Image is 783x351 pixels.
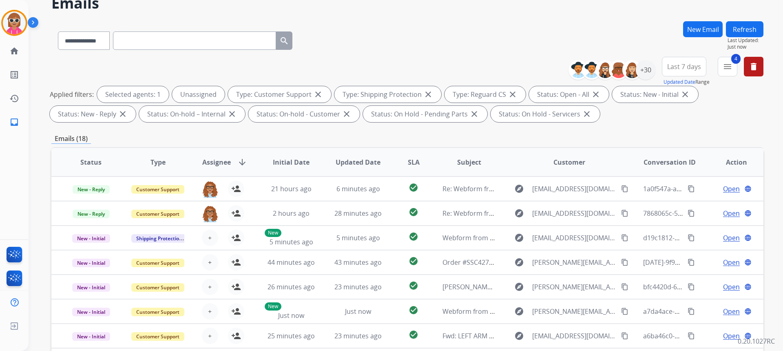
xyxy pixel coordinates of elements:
mat-icon: close [582,109,592,119]
span: + [208,282,212,292]
span: 23 minutes ago [334,331,382,340]
div: Status: Open - All [529,86,609,103]
span: 6 minutes ago [336,184,380,193]
span: Re: Webform from [EMAIL_ADDRESS][DOMAIN_NAME] on [DATE] [442,184,638,193]
span: 4 [731,54,741,64]
button: Last 7 days [662,57,706,76]
div: Status: On-hold - Customer [248,106,360,122]
span: Conversation ID [644,157,696,167]
span: 25 minutes ago [268,331,315,340]
mat-icon: arrow_downward [237,157,247,167]
span: Type [150,157,166,167]
span: Status [80,157,102,167]
span: 1a0f547a-a02a-4905-97b4-e051e618a61c [643,184,767,193]
button: + [202,279,218,295]
mat-icon: explore [514,306,524,316]
mat-icon: content_copy [621,332,628,340]
span: d19c1812-4a56-4df2-a806-7c4a2ef873a7 [643,233,765,242]
span: [PERSON_NAME][EMAIL_ADDRESS][DOMAIN_NAME] [532,282,616,292]
th: Action [697,148,763,177]
img: agent-avatar [202,181,218,198]
p: 0.20.1027RC [738,336,775,346]
span: [EMAIL_ADDRESS][DOMAIN_NAME] [532,233,616,243]
span: New - Initial [72,308,110,316]
span: a6ba46c0-5171-498a-89d0-c62dd822edc8 [643,331,770,340]
button: 4 [718,57,737,76]
span: Open [723,331,740,341]
mat-icon: history [9,94,19,103]
mat-icon: content_copy [688,185,695,192]
mat-icon: delete [749,62,759,72]
mat-icon: person_add [231,184,241,194]
p: Emails (18) [51,134,91,144]
mat-icon: person_add [231,282,241,292]
div: Status: On-hold – Internal [139,106,245,122]
mat-icon: check_circle [409,232,418,241]
span: New - Initial [72,283,110,292]
span: Range [664,78,710,85]
mat-icon: language [744,234,752,241]
span: + [208,331,212,341]
span: [EMAIL_ADDRESS][DOMAIN_NAME] [532,331,616,341]
mat-icon: close [508,89,518,99]
span: Subject [457,157,481,167]
button: + [202,303,218,320]
button: New Email [683,21,723,37]
mat-icon: content_copy [621,185,628,192]
span: Customer [553,157,585,167]
span: Fwd: LEFT ARM LOVESEAT [PERSON_NAME] [442,331,572,340]
mat-icon: content_copy [621,234,628,241]
mat-icon: explore [514,331,524,341]
mat-icon: content_copy [688,259,695,266]
mat-icon: check_circle [409,330,418,340]
span: Just now [728,44,763,50]
div: Type: Reguard CS [445,86,526,103]
span: Open [723,282,740,292]
span: Customer Support [131,332,184,341]
p: New [265,229,281,237]
span: Open [723,233,740,243]
mat-icon: check_circle [409,281,418,291]
mat-icon: explore [514,257,524,267]
mat-icon: close [591,89,601,99]
mat-icon: check_circle [409,305,418,315]
mat-icon: close [227,109,237,119]
span: 43 minutes ago [334,258,382,267]
mat-icon: home [9,46,19,56]
span: [PERSON_NAME][EMAIL_ADDRESS][DOMAIN_NAME] [532,306,616,316]
mat-icon: content_copy [688,308,695,315]
span: Last Updated: [728,37,763,44]
mat-icon: check_circle [409,256,418,266]
button: Refresh [726,21,763,37]
span: New - Initial [72,259,110,267]
div: Unassigned [172,86,225,103]
span: [DATE]-9f93-4f31-8d0c-f3bb1fbc0114 [643,258,754,267]
mat-icon: close [118,109,128,119]
span: Open [723,184,740,194]
span: Webform from [PERSON_NAME][EMAIL_ADDRESS][DOMAIN_NAME] on [DATE] [442,307,678,316]
mat-icon: content_copy [621,308,628,315]
span: bfc4420d-62e1-4ccc-9220-ab22f68e64ae [643,282,765,291]
mat-icon: close [313,89,323,99]
span: 28 minutes ago [334,209,382,218]
span: [EMAIL_ADDRESS][DOMAIN_NAME] [532,208,616,218]
span: [PERSON_NAME][EMAIL_ADDRESS][DOMAIN_NAME] [532,257,616,267]
span: Customer Support [131,308,184,316]
span: New - Initial [72,234,110,243]
img: avatar [3,11,26,34]
div: Type: Customer Support [228,86,331,103]
span: Customer Support [131,259,184,267]
mat-icon: content_copy [621,210,628,217]
mat-icon: close [423,89,433,99]
div: Selected agents: 1 [97,86,169,103]
mat-icon: language [744,185,752,192]
mat-icon: content_copy [688,234,695,241]
span: Open [723,208,740,218]
span: Shipping Protection [131,234,187,243]
span: 7868065c-5239-4ba4-a5f1-4f4480cdb8c4 [643,209,765,218]
div: Status: New - Initial [612,86,698,103]
span: New - Initial [72,332,110,341]
span: Order #SSC4274 / Contract ID f9d51897-5664-4736-8d65-9da7875a2f48 [442,258,659,267]
span: SLA [408,157,420,167]
img: agent-avatar [202,205,218,222]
